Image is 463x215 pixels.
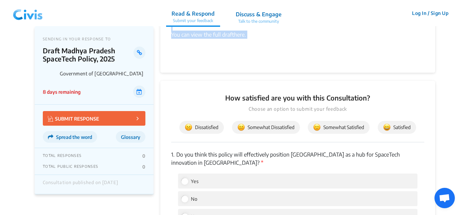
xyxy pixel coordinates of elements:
button: Glossary [116,131,145,143]
p: Discuss & Engage [236,10,282,18]
p: Draft Madhya Pradesh SpaceTech Policy, 2025 [43,47,133,63]
input: Yes [181,178,188,184]
input: No [181,196,188,202]
p: 0 [142,164,145,169]
span: Satisfied [383,124,411,131]
button: Satisfied [378,121,416,134]
p: Choose an option to submit your feedback [171,105,424,113]
div: You can view the full draft . [171,31,424,47]
span: Spread the word [56,134,92,140]
div: Open chat [434,188,455,208]
img: Vector.jpg [48,116,53,122]
img: Government of Madhya Pradesh logo [43,66,57,80]
span: Yes [191,178,199,184]
button: Spread the word [43,131,97,143]
button: Somewhat Satisfied [308,121,370,134]
button: SUBMIT RESPONSE [43,111,145,126]
button: Dissatisfied [179,121,224,134]
p: Submit your feedback [172,18,215,24]
a: here [234,31,245,38]
img: satisfied.svg [383,124,391,131]
span: Glossary [121,134,140,140]
p: 0 [142,153,145,159]
span: Somewhat Dissatisfied [237,124,295,131]
p: SUBMIT RESPONSE [48,114,99,122]
img: navlogo.png [10,3,46,23]
div: Consultation published on [DATE] [43,180,118,189]
p: 8 days remaining [43,88,81,95]
p: How satisfied are you with this Consultation? [171,93,424,103]
img: dissatisfied.svg [185,124,192,131]
p: Do you think this policy will effectively position [GEOGRAPHIC_DATA] as a hub for SpaceTech innov... [171,150,424,167]
p: Government of [GEOGRAPHIC_DATA] [60,71,145,76]
p: Talk to the community [236,18,282,24]
span: Somewhat Satisfied [313,124,364,131]
button: Log In / Sign Up [408,8,453,18]
img: somewhat_satisfied.svg [313,124,321,131]
span: 1. [171,151,175,158]
img: somewhat_dissatisfied.svg [237,124,245,131]
button: Somewhat Dissatisfied [232,121,300,134]
p: Read & Respond [172,10,215,18]
p: TOTAL RESPONSES [43,153,82,159]
span: Dissatisfied [185,124,218,131]
p: TOTAL PUBLIC RESPONSES [43,164,98,169]
span: No [191,196,198,202]
p: SENDING IN YOUR RESPONSE TO [43,37,145,41]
